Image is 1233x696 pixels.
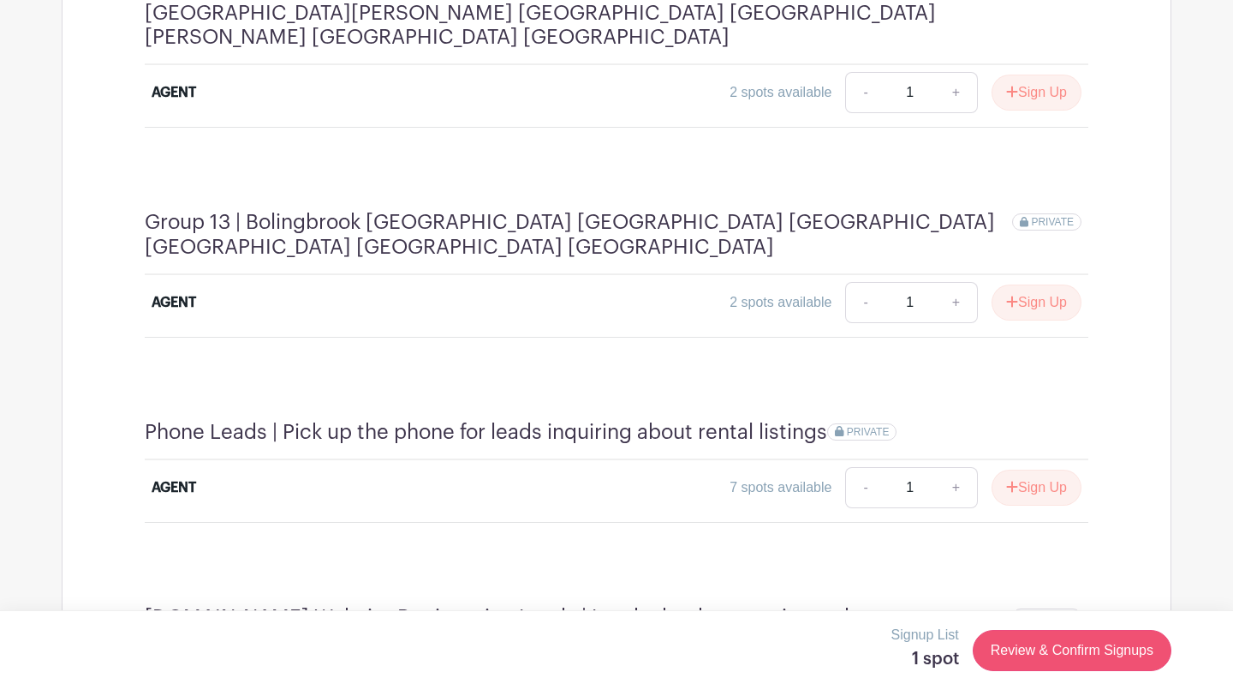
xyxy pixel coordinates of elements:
span: PRIVATE [847,426,890,438]
p: Signup List [891,625,959,645]
a: - [845,72,885,113]
div: 7 spots available [730,477,831,498]
div: AGENT [152,292,196,313]
a: + [935,282,978,323]
a: - [845,467,885,508]
h4: Phone Leads | Pick up the phone for leads inquiring about rental listings [145,420,827,445]
h4: [DOMAIN_NAME] Website Registration Leads | Leads that have registered on [DOMAIN_NAME] with no de... [145,605,1012,679]
a: - [845,282,885,323]
div: AGENT [152,82,196,103]
h5: 1 spot [891,649,959,669]
a: + [935,72,978,113]
a: Review & Confirm Signups [973,630,1171,671]
button: Sign Up [992,285,1081,321]
div: AGENT [152,477,196,498]
span: PRIVATE [1031,216,1074,228]
div: 2 spots available [730,82,831,103]
button: Sign Up [992,470,1081,506]
a: + [935,467,978,508]
div: 2 spots available [730,292,831,313]
button: Sign Up [992,75,1081,111]
h4: Group 13 | Bolingbrook [GEOGRAPHIC_DATA] [GEOGRAPHIC_DATA] [GEOGRAPHIC_DATA] [GEOGRAPHIC_DATA] [G... [145,210,1012,260]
